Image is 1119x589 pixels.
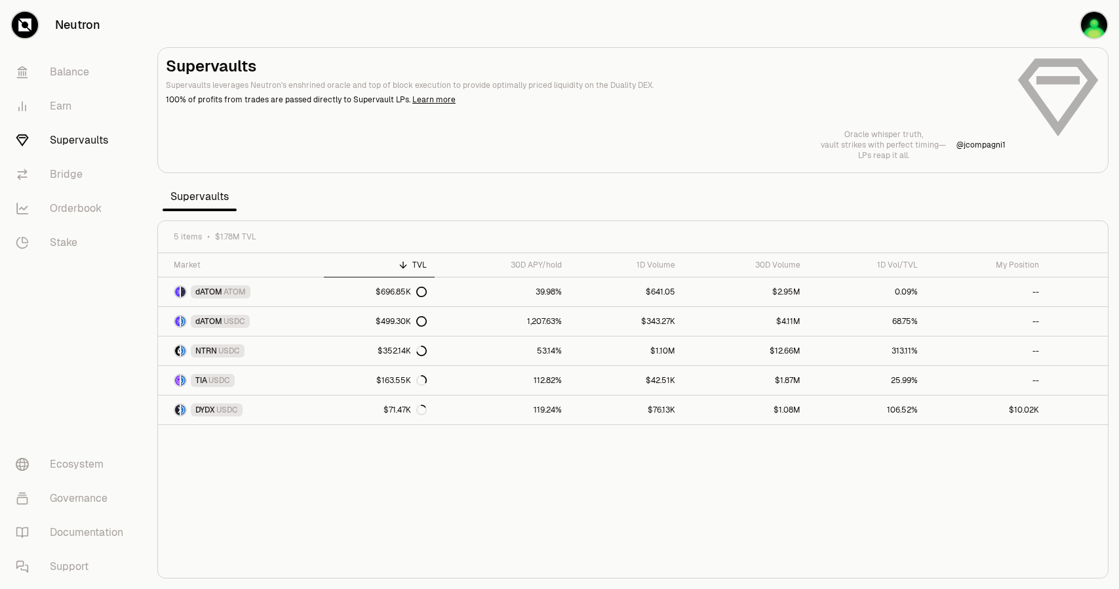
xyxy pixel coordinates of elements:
[570,277,684,306] a: $641.05
[166,79,1006,91] p: Supervaults leverages Neutron's enshrined oracle and top of block execution to provide optimally ...
[808,307,926,336] a: 68.75%
[158,307,324,336] a: dATOM LogoUSDC LogodATOMUSDC
[218,346,240,356] span: USDC
[412,94,456,105] a: Learn more
[158,336,324,365] a: NTRN LogoUSDC LogoNTRNUSDC
[821,129,946,161] a: Oracle whisper truth,vault strikes with perfect timing—LPs reap it all.
[181,346,186,356] img: USDC Logo
[158,366,324,395] a: TIA LogoUSDC LogoTIAUSDC
[683,396,808,424] a: $1.08M
[808,396,926,424] a: 106.52%
[5,447,142,481] a: Ecosystem
[926,307,1047,336] a: --
[216,405,238,415] span: USDC
[5,157,142,192] a: Bridge
[821,150,946,161] p: LPs reap it all.
[808,277,926,306] a: 0.09%
[435,277,569,306] a: 39.98%
[578,260,676,270] div: 1D Volume
[683,366,808,395] a: $1.87M
[166,94,1006,106] p: 100% of profits from trades are passed directly to Supervault LPs.
[181,375,186,386] img: USDC Logo
[195,287,222,297] span: dATOM
[442,260,561,270] div: 30D APY/hold
[5,89,142,123] a: Earn
[5,516,142,550] a: Documentation
[181,405,186,415] img: USDC Logo
[376,375,427,386] div: $163.55K
[175,287,180,297] img: dATOM Logo
[683,307,808,336] a: $4.11M
[5,481,142,516] a: Governance
[570,396,684,424] a: $76.13K
[158,277,324,306] a: dATOM LogoATOM LogodATOMATOM
[435,307,569,336] a: 1,207.63%
[158,396,324,424] a: DYDX LogoUSDC LogoDYDXUSDC
[435,366,569,395] a: 112.82%
[195,375,207,386] span: TIA
[5,226,142,260] a: Stake
[175,346,180,356] img: NTRN Logo
[215,232,256,242] span: $1.78M TVL
[570,307,684,336] a: $343.27K
[5,192,142,226] a: Orderbook
[570,366,684,395] a: $42.51K
[324,396,435,424] a: $71.47K
[683,277,808,306] a: $2.95M
[224,287,246,297] span: ATOM
[324,366,435,395] a: $163.55K
[570,336,684,365] a: $1.10M
[926,277,1047,306] a: --
[224,316,245,327] span: USDC
[683,336,808,365] a: $12.66M
[181,316,186,327] img: USDC Logo
[208,375,230,386] span: USDC
[435,396,569,424] a: 119.24%
[163,184,237,210] span: Supervaults
[956,140,1006,150] p: @ jcompagni1
[821,129,946,140] p: Oracle whisper truth,
[324,277,435,306] a: $696.85K
[195,405,215,415] span: DYDX
[926,336,1047,365] a: --
[166,56,1006,77] h2: Supervaults
[324,307,435,336] a: $499.30K
[383,405,427,415] div: $71.47K
[926,396,1047,424] a: $10.02K
[181,287,186,297] img: ATOM Logo
[5,123,142,157] a: Supervaults
[1081,12,1107,38] img: zhirong80
[816,260,918,270] div: 1D Vol/TVL
[808,336,926,365] a: 313.11%
[195,316,222,327] span: dATOM
[175,375,180,386] img: TIA Logo
[5,55,142,89] a: Balance
[175,405,180,415] img: DYDX Logo
[933,260,1039,270] div: My Position
[376,287,427,297] div: $696.85K
[435,336,569,365] a: 53.14%
[175,316,180,327] img: dATOM Logo
[378,346,427,356] div: $352.14K
[956,140,1006,150] a: @jcompagni1
[821,140,946,150] p: vault strikes with perfect timing—
[332,260,427,270] div: TVL
[324,336,435,365] a: $352.14K
[174,232,202,242] span: 5 items
[808,366,926,395] a: 25.99%
[376,316,427,327] div: $499.30K
[5,550,142,584] a: Support
[195,346,217,356] span: NTRN
[174,260,316,270] div: Market
[691,260,800,270] div: 30D Volume
[926,366,1047,395] a: --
